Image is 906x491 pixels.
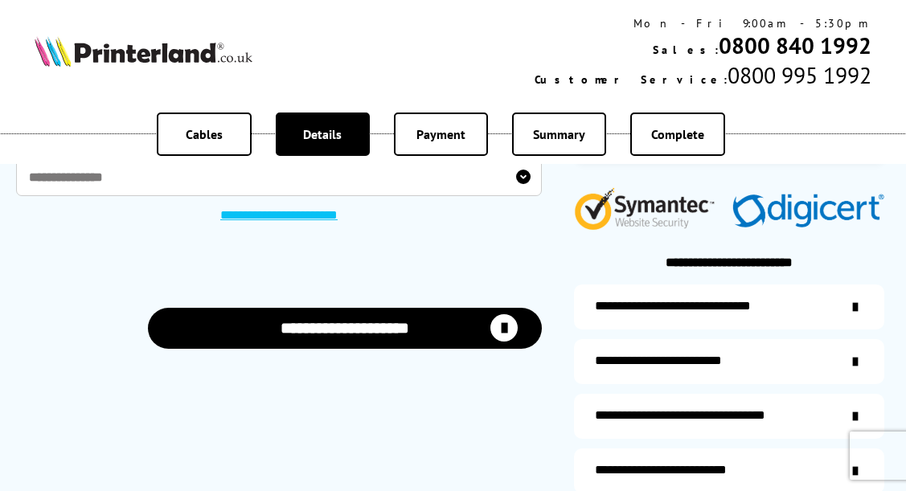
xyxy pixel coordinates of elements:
[574,284,884,329] a: additional-ink
[416,126,465,142] span: Payment
[719,31,871,60] a: 0800 840 1992
[533,126,585,142] span: Summary
[574,394,884,439] a: additional-cables
[303,126,342,142] span: Details
[728,60,871,90] span: 0800 995 1992
[653,43,719,57] span: Sales:
[651,126,704,142] span: Complete
[574,339,884,384] a: items-arrive
[186,126,223,142] span: Cables
[535,72,728,87] span: Customer Service:
[35,36,252,67] img: Printerland Logo
[535,16,871,31] div: Mon - Fri 9:00am - 5:30pm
